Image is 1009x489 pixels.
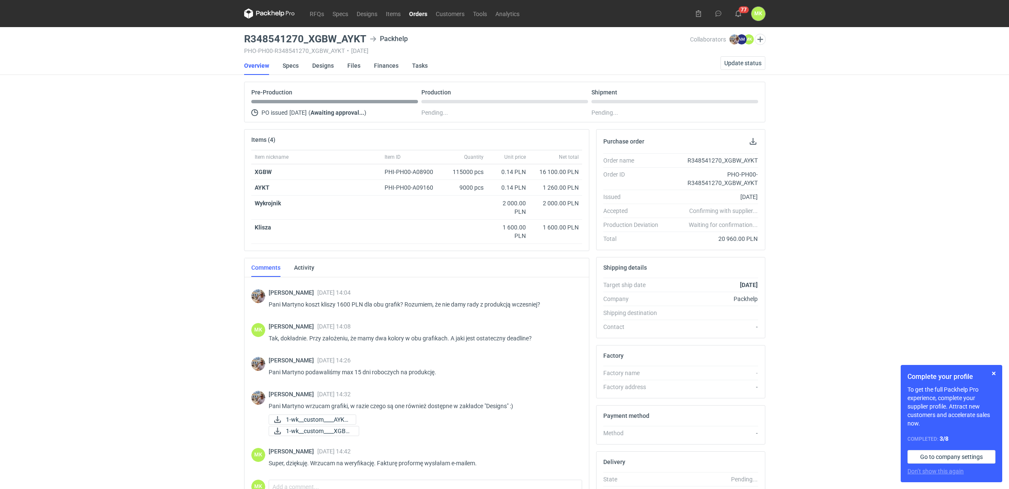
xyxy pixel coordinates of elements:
span: [PERSON_NAME] [269,448,317,455]
div: Completed: [907,434,995,443]
span: [DATE] 14:26 [317,357,351,364]
a: Designs [352,8,382,19]
div: 1-wk__custom____AYKT__d0__oR348541270__outside__v2.pdf-wk__custom____AYKT__d0__oR348541270__outsi... [269,414,353,425]
div: Production Deviation [603,221,665,229]
span: [PERSON_NAME] [269,357,317,364]
button: Don’t show this again [907,467,964,475]
button: MK [751,7,765,21]
p: Tak, dokładnie. Przy założeniu, że mamy dwa kolory w obu grafikach. A jaki jest ostateczny deadline? [269,333,575,343]
div: Accepted [603,207,665,215]
div: - [665,429,758,437]
p: Pani Martyno koszt kliszy 1600 PLN dla obu grafik? Rozumiem, że nie damy rady z produkcją wczesniej? [269,299,575,309]
a: 1-wk__custom____AYKT... [269,414,356,425]
a: RFQs [305,8,328,19]
a: Items [382,8,405,19]
span: Item nickname [255,154,289,160]
div: Contact [603,323,665,331]
span: Update status [724,60,762,66]
div: 16 100.00 PLN [533,168,579,176]
p: Production [421,89,451,96]
div: [DATE] [665,193,758,201]
div: Issued [603,193,665,201]
div: 0.14 PLN [490,183,526,192]
button: Edit collaborators [754,34,765,45]
h3: R348541270_XGBW_AYKT [244,34,366,44]
p: Pre-Production [251,89,292,96]
p: Shipment [591,89,617,96]
div: 0.14 PLN [490,168,526,176]
div: - [665,383,758,391]
img: Michał Palasek [729,34,740,44]
span: [DATE] 14:08 [317,323,351,330]
button: Update status [720,56,765,70]
div: 2 000.00 PLN [490,199,526,216]
span: Unit price [504,154,526,160]
div: Martyna Kasperska [751,7,765,21]
strong: AYKT [255,184,269,191]
figcaption: AM [737,34,747,44]
div: Factory name [603,369,665,377]
span: Quantity [464,154,484,160]
h2: Delivery [603,459,625,465]
div: Pending... [591,108,758,118]
div: - [665,323,758,331]
a: 1-wk__custom____XGBW... [269,426,359,436]
a: Customers [432,8,469,19]
span: [PERSON_NAME] [269,289,317,296]
div: Order name [603,156,665,165]
div: 2 000.00 PLN [533,199,579,207]
div: PHO-PH00-R348541270_XGBW_AYKT [665,170,758,187]
div: - [665,369,758,377]
img: Michał Palasek [251,391,265,405]
div: Factory address [603,383,665,391]
span: 1-wk__custom____AYKT... [286,415,349,424]
div: 1 600.00 PLN [533,223,579,232]
strong: Awaiting approval... [311,109,364,116]
strong: 3 / 8 [940,435,949,442]
figcaption: MK [251,448,265,462]
h1: Complete your profile [907,372,995,382]
button: Skip for now [989,368,999,378]
figcaption: MK [251,323,265,337]
span: [DATE] 14:32 [317,391,351,398]
span: • [347,47,349,54]
em: Waiting for confirmation... [689,221,758,229]
a: Files [347,56,360,75]
div: Method [603,429,665,437]
div: 1-wk__custom____XGBW__d0__oR348541270__outside__v2.pdf-wk__custom____XGBW__d0__oR348541270__outsi... [269,426,353,436]
div: PO issued [251,108,418,118]
span: [DATE] 14:42 [317,448,351,455]
div: PHI-PH00-A09160 [385,183,441,192]
button: Download PO [748,136,758,146]
a: Analytics [491,8,524,19]
div: Total [603,235,665,243]
div: Shipping destination [603,309,665,317]
p: Super, dziękuję. Wrzucam na weryfikację. Fakturę proformę wysłałam e-mailem. [269,458,575,468]
strong: XGBW [255,169,272,175]
span: Collaborators [690,36,726,43]
div: State [603,475,665,483]
span: Item ID [385,154,401,160]
h2: Purchase order [603,138,644,145]
a: Comments [251,258,280,277]
div: Target ship date [603,281,665,289]
h2: Items (4) [251,136,275,143]
img: Michał Palasek [251,357,265,371]
em: Pending... [731,476,758,483]
span: ) [364,109,366,116]
span: [PERSON_NAME] [269,391,317,398]
img: Michał Palasek [251,289,265,303]
div: 115000 pcs [445,164,487,180]
div: Packhelp [665,295,758,303]
a: Overview [244,56,269,75]
p: Pani Martyno wrzucam grafiki, w razie czego są one również dostępne w zakładce "Designs" :) [269,401,575,411]
div: R348541270_XGBW_AYKT [665,156,758,165]
div: PHI-PH00-A08900 [385,168,441,176]
a: Tasks [412,56,428,75]
span: [DATE] 14:04 [317,289,351,296]
a: Tools [469,8,491,19]
div: 1 600.00 PLN [490,223,526,240]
